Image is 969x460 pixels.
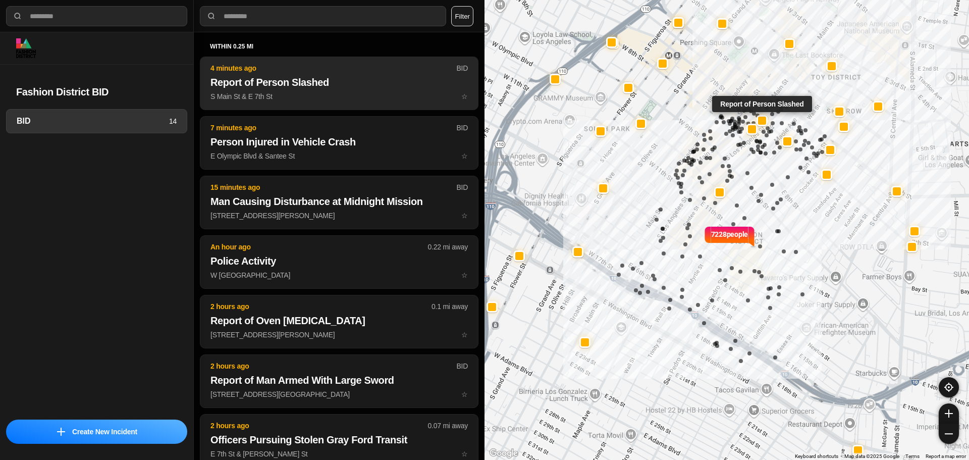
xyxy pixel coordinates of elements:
a: 2 hours ago0.1 mi awayReport of Oven [MEDICAL_DATA][STREET_ADDRESS][PERSON_NAME]star [200,330,478,339]
span: star [461,331,468,339]
button: Filter [451,6,473,26]
a: 15 minutes agoBIDMan Causing Disturbance at Midnight Mission[STREET_ADDRESS][PERSON_NAME]star [200,211,478,220]
button: iconCreate New Incident [6,420,187,444]
button: 15 minutes agoBIDMan Causing Disturbance at Midnight Mission[STREET_ADDRESS][PERSON_NAME]star [200,176,478,229]
img: search [13,11,23,21]
img: recenter [944,383,953,392]
a: Report a map error [926,453,966,459]
h2: Report of Oven [MEDICAL_DATA] [210,314,468,328]
span: star [461,450,468,458]
p: [STREET_ADDRESS][PERSON_NAME] [210,211,468,221]
span: Map data ©2025 Google [844,453,899,459]
div: Report of Person Slashed [712,95,812,112]
p: 4 minutes ago [210,63,456,73]
p: BID [456,182,468,192]
span: star [461,212,468,220]
span: star [461,271,468,279]
img: zoom-out [945,430,953,438]
button: 7 minutes agoBIDPerson Injured in Vehicle CrashE Olympic Blvd & Santee Ststar [200,116,478,170]
p: E Olympic Blvd & Santee St [210,151,468,161]
span: star [461,390,468,398]
button: An hour ago0.22 mi awayPolice ActivityW [GEOGRAPHIC_DATA]star [200,235,478,289]
h2: Police Activity [210,254,468,268]
p: 15 minutes ago [210,182,456,192]
img: logo [16,38,36,58]
button: Report of Person Slashed [757,115,768,126]
button: 4 minutes agoBIDReport of Person SlashedS Main St & E 7th Ststar [200,57,478,110]
p: S Main St & E 7th St [210,91,468,101]
p: W [GEOGRAPHIC_DATA] [210,270,468,280]
img: notch [704,225,711,247]
a: 2 hours agoBIDReport of Man Armed With Large Sword[STREET_ADDRESS][GEOGRAPHIC_DATA]star [200,390,478,398]
img: search [206,11,217,21]
img: Google [487,447,520,460]
p: E 7th St & [PERSON_NAME] St [210,449,468,459]
button: zoom-in [939,403,959,424]
a: 4 minutes agoBIDReport of Person SlashedS Main St & E 7th Ststar [200,92,478,100]
a: 7 minutes agoBIDPerson Injured in Vehicle CrashE Olympic Blvd & Santee Ststar [200,151,478,160]
img: notch [748,225,756,247]
h3: BID [17,115,169,127]
h2: Report of Person Slashed [210,75,468,89]
img: zoom-in [945,410,953,418]
button: zoom-out [939,424,959,444]
p: 14 [169,116,177,126]
span: star [461,92,468,100]
h2: Man Causing Disturbance at Midnight Mission [210,194,468,209]
p: 0.22 mi away [428,242,468,252]
a: Open this area in Google Maps (opens a new window) [487,447,520,460]
p: 7228 people [711,229,748,251]
h2: Officers Pursuing Stolen Gray Ford Transit [210,433,468,447]
p: 2 hours ago [210,301,432,312]
p: [STREET_ADDRESS][PERSON_NAME] [210,330,468,340]
p: BID [456,123,468,133]
p: [STREET_ADDRESS][GEOGRAPHIC_DATA] [210,389,468,399]
p: 2 hours ago [210,421,428,431]
p: BID [456,63,468,73]
button: 2 hours agoBIDReport of Man Armed With Large Sword[STREET_ADDRESS][GEOGRAPHIC_DATA]star [200,354,478,408]
span: star [461,152,468,160]
p: Create New Incident [72,427,137,437]
a: An hour ago0.22 mi awayPolice ActivityW [GEOGRAPHIC_DATA]star [200,271,478,279]
p: 0.07 mi away [428,421,468,431]
a: BID14 [6,109,187,133]
button: Keyboard shortcuts [795,453,838,460]
h5: within 0.25 mi [210,42,468,50]
a: 2 hours ago0.07 mi awayOfficers Pursuing Stolen Gray Ford TransitE 7th St & [PERSON_NAME] Ststar [200,449,478,458]
p: 0.1 mi away [432,301,468,312]
button: 2 hours ago0.1 mi awayReport of Oven [MEDICAL_DATA][STREET_ADDRESS][PERSON_NAME]star [200,295,478,348]
button: recenter [939,377,959,397]
h2: Fashion District BID [16,85,177,99]
p: 2 hours ago [210,361,456,371]
h2: Person Injured in Vehicle Crash [210,135,468,149]
p: BID [456,361,468,371]
h2: Report of Man Armed With Large Sword [210,373,468,387]
img: icon [57,428,65,436]
p: An hour ago [210,242,428,252]
p: 7 minutes ago [210,123,456,133]
a: Terms [905,453,920,459]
